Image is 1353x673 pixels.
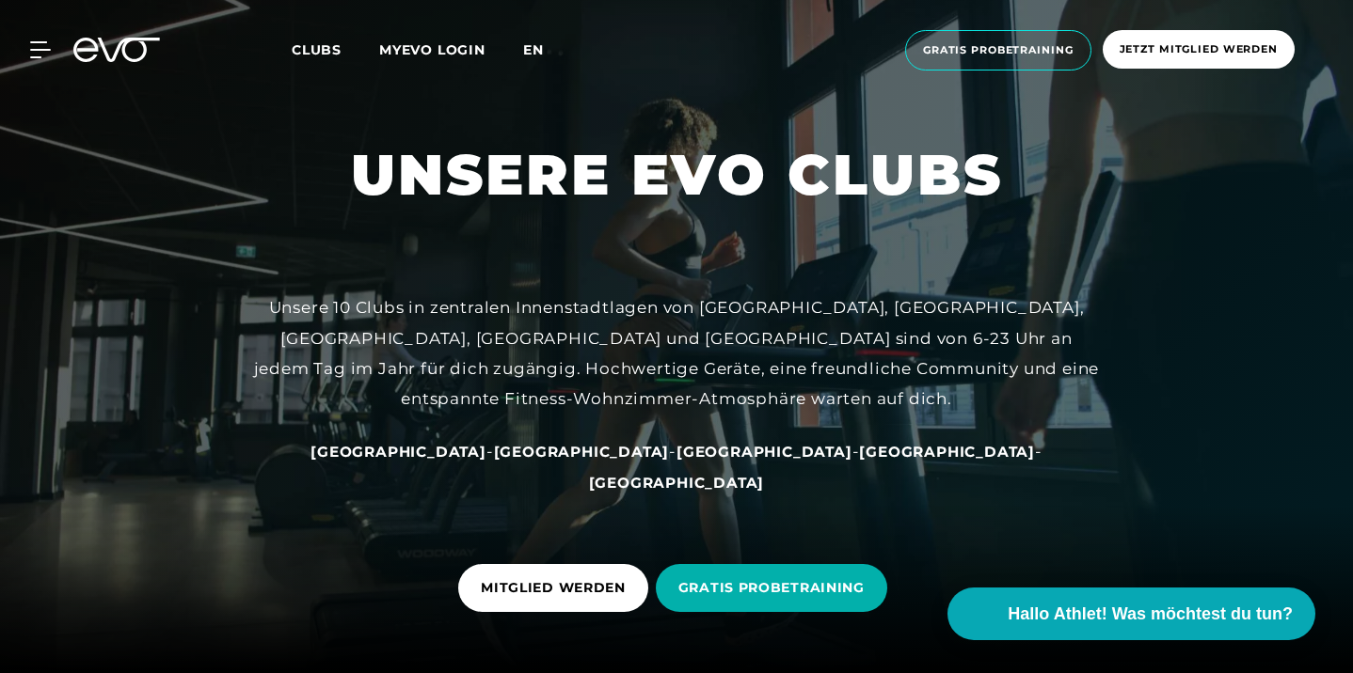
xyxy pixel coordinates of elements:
[923,42,1074,58] span: Gratis Probetraining
[656,550,895,626] a: GRATIS PROBETRAINING
[676,442,852,461] a: [GEOGRAPHIC_DATA]
[523,39,566,61] a: en
[589,474,765,492] span: [GEOGRAPHIC_DATA]
[859,442,1035,461] a: [GEOGRAPHIC_DATA]
[676,443,852,461] span: [GEOGRAPHIC_DATA]
[253,292,1100,414] div: Unsere 10 Clubs in zentralen Innenstadtlagen von [GEOGRAPHIC_DATA], [GEOGRAPHIC_DATA], [GEOGRAPHI...
[379,41,485,58] a: MYEVO LOGIN
[310,442,486,461] a: [GEOGRAPHIC_DATA]
[494,442,670,461] a: [GEOGRAPHIC_DATA]
[253,436,1100,497] div: - - - -
[351,138,1003,211] h1: UNSERE EVO CLUBS
[1120,41,1278,57] span: Jetzt Mitglied werden
[947,587,1315,640] button: Hallo Athlet! Was möchtest du tun?
[292,41,342,58] span: Clubs
[310,443,486,461] span: [GEOGRAPHIC_DATA]
[494,443,670,461] span: [GEOGRAPHIC_DATA]
[678,578,865,598] span: GRATIS PROBETRAINING
[899,30,1097,70] a: Gratis Probetraining
[481,578,626,598] span: MITGLIED WERDEN
[292,40,379,58] a: Clubs
[523,41,544,58] span: en
[1008,602,1293,627] span: Hallo Athlet! Was möchtest du tun?
[589,473,765,492] a: [GEOGRAPHIC_DATA]
[859,443,1035,461] span: [GEOGRAPHIC_DATA]
[458,550,656,626] a: MITGLIED WERDEN
[1097,30,1300,70] a: Jetzt Mitglied werden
